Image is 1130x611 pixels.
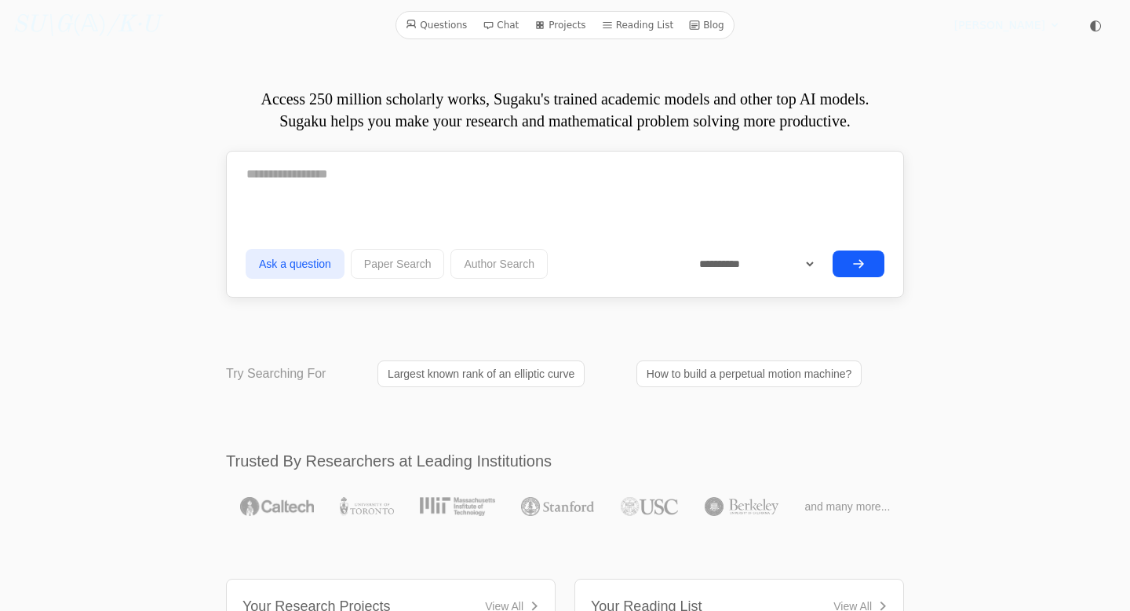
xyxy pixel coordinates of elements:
i: SU\G [13,13,72,37]
a: Blog [683,15,731,35]
a: Questions [399,15,473,35]
span: ◐ [1089,18,1102,32]
button: Ask a question [246,249,344,279]
a: How to build a perpetual motion machine? [636,360,862,387]
a: Reading List [596,15,680,35]
img: Stanford [521,497,594,516]
button: Author Search [450,249,548,279]
img: UC Berkeley [705,497,778,516]
button: Paper Search [351,249,445,279]
a: Chat [476,15,525,35]
summary: [PERSON_NAME] [954,17,1061,33]
a: Projects [528,15,592,35]
span: [PERSON_NAME] [954,17,1045,33]
img: MIT [420,497,494,516]
img: University of Toronto [340,497,393,516]
h2: Trusted By Researchers at Leading Institutions [226,450,904,472]
a: SU\G(𝔸)/K·U [13,11,159,39]
p: Try Searching For [226,364,326,383]
img: Caltech [240,497,314,516]
p: Access 250 million scholarly works, Sugaku's trained academic models and other top AI models. Sug... [226,88,904,132]
img: USC [621,497,678,516]
a: Largest known rank of an elliptic curve [377,360,585,387]
i: /K·U [107,13,159,37]
button: ◐ [1080,9,1111,41]
span: and many more... [804,499,890,514]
